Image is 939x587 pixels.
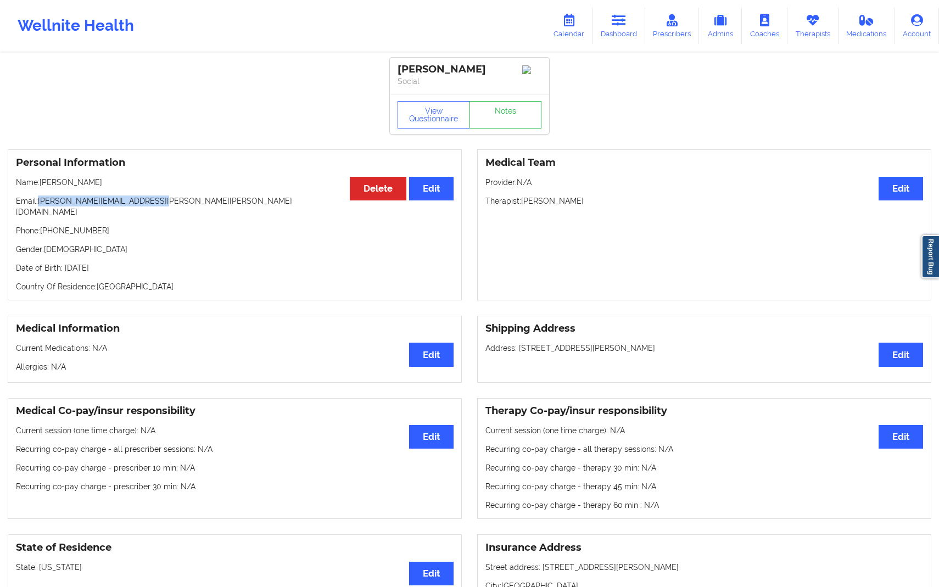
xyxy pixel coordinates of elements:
[545,8,593,44] a: Calendar
[485,444,923,455] p: Recurring co-pay charge - all therapy sessions : N/A
[787,8,839,44] a: Therapists
[16,541,454,554] h3: State of Residence
[16,225,454,236] p: Phone: [PHONE_NUMBER]
[398,76,541,87] p: Social
[485,500,923,511] p: Recurring co-pay charge - therapy 60 min : N/A
[16,462,454,473] p: Recurring co-pay charge - prescriber 10 min : N/A
[699,8,742,44] a: Admins
[16,405,454,417] h3: Medical Co-pay/insur responsibility
[895,8,939,44] a: Account
[485,405,923,417] h3: Therapy Co-pay/insur responsibility
[16,562,454,573] p: State: [US_STATE]
[485,195,923,206] p: Therapist: [PERSON_NAME]
[409,425,454,449] button: Edit
[485,322,923,335] h3: Shipping Address
[16,195,454,217] p: Email: [PERSON_NAME][EMAIL_ADDRESS][PERSON_NAME][PERSON_NAME][DOMAIN_NAME]
[485,541,923,554] h3: Insurance Address
[742,8,787,44] a: Coaches
[409,343,454,366] button: Edit
[16,481,454,492] p: Recurring co-pay charge - prescriber 30 min : N/A
[485,177,923,188] p: Provider: N/A
[16,281,454,292] p: Country Of Residence: [GEOGRAPHIC_DATA]
[921,235,939,278] a: Report Bug
[593,8,645,44] a: Dashboard
[398,101,470,128] button: View Questionnaire
[879,343,923,366] button: Edit
[485,481,923,492] p: Recurring co-pay charge - therapy 45 min : N/A
[16,322,454,335] h3: Medical Information
[879,177,923,200] button: Edit
[485,343,923,354] p: Address: [STREET_ADDRESS][PERSON_NAME]
[522,65,541,74] img: Image%2Fplaceholer-image.png
[16,343,454,354] p: Current Medications: N/A
[398,63,541,76] div: [PERSON_NAME]
[879,425,923,449] button: Edit
[16,262,454,273] p: Date of Birth: [DATE]
[16,156,454,169] h3: Personal Information
[16,361,454,372] p: Allergies: N/A
[16,244,454,255] p: Gender: [DEMOGRAPHIC_DATA]
[16,425,454,436] p: Current session (one time charge): N/A
[839,8,895,44] a: Medications
[645,8,700,44] a: Prescribers
[485,156,923,169] h3: Medical Team
[485,562,923,573] p: Street address: [STREET_ADDRESS][PERSON_NAME]
[409,177,454,200] button: Edit
[16,444,454,455] p: Recurring co-pay charge - all prescriber sessions : N/A
[470,101,542,128] a: Notes
[409,562,454,585] button: Edit
[16,177,454,188] p: Name: [PERSON_NAME]
[485,462,923,473] p: Recurring co-pay charge - therapy 30 min : N/A
[350,177,406,200] button: Delete
[485,425,923,436] p: Current session (one time charge): N/A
